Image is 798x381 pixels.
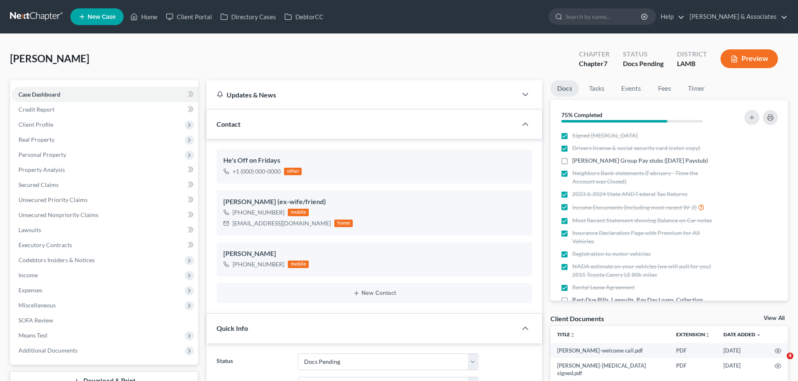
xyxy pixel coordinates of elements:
span: 7 [604,59,607,67]
div: Client Documents [550,314,604,323]
div: He's Off on Fridays [223,156,525,166]
iframe: Intercom live chat [770,353,790,373]
a: Client Portal [162,9,216,24]
span: 2023 & 2024 State AND Federal Tax Returns [572,190,687,198]
span: Codebtors Insiders & Notices [18,256,95,263]
span: Case Dashboard [18,91,60,98]
span: Secured Claims [18,181,59,188]
span: Property Analysis [18,166,65,173]
span: [PERSON_NAME] [10,52,89,64]
span: Miscellaneous [18,302,56,309]
span: Registration to motor vehicles [572,250,651,258]
a: Events [615,80,648,97]
label: Status [212,353,293,370]
span: Means Test [18,332,47,339]
td: [DATE] [717,343,768,358]
i: expand_more [756,332,761,338]
span: NADA estimate on your vehicles (we will pull for you) 2015 Toyota Camry LE 80k miles [572,262,721,279]
a: Lawsuits [12,222,198,238]
span: Drivers license & social security card (color copy) [572,144,700,152]
td: PDF [669,343,717,358]
a: Property Analysis [12,162,198,177]
input: Search by name... [566,9,642,24]
a: View All [764,315,785,321]
button: Preview [721,49,778,68]
a: Directory Cases [216,9,280,24]
span: Contact [217,120,240,128]
span: [PERSON_NAME] Group Pay stubs ([DATE] Paystub) [572,156,708,165]
div: [PERSON_NAME] (ex-wife/friend) [223,197,525,207]
a: Extensionunfold_more [676,331,710,338]
a: Case Dashboard [12,87,198,102]
i: unfold_more [705,332,710,338]
td: [PERSON_NAME]-welcome call.pdf [550,343,669,358]
a: Date Added expand_more [723,331,761,338]
div: District [677,49,707,59]
div: [EMAIL_ADDRESS][DOMAIN_NAME] [232,219,331,228]
div: other [284,168,302,175]
strong: 75% Completed [561,111,602,118]
span: Past-Due Bills, Lawsuits, Pay Day Loans, Collection Letters, etc. [572,296,721,312]
a: Secured Claims [12,177,198,192]
span: Income [18,271,38,279]
div: +1 (000) 000-0000 [232,167,281,176]
span: Signed [MEDICAL_DATA] [572,131,638,140]
span: Unsecured Nonpriority Claims [18,211,98,218]
span: Rental Lease Agreement [572,283,635,292]
span: Neighbors Bank statements (February - Time the Account was Closed) [572,169,721,186]
div: Chapter [579,49,609,59]
span: Quick Info [217,324,248,332]
div: Chapter [579,59,609,69]
td: [DATE] [717,358,768,381]
span: Expenses [18,286,42,294]
span: Insurance Declaration Page with Premium for All Vehicles [572,229,721,245]
span: Unsecured Priority Claims [18,196,88,203]
span: Additional Documents [18,347,77,354]
a: Docs [550,80,579,97]
div: mobile [288,209,309,216]
a: Help [656,9,684,24]
a: [PERSON_NAME] & Associates [685,9,788,24]
a: DebtorCC [280,9,328,24]
button: New Contact [223,290,525,297]
span: Executory Contracts [18,241,72,248]
div: Docs Pending [623,59,664,69]
td: [PERSON_NAME]-[MEDICAL_DATA] signed.pdf [550,358,669,381]
td: PDF [669,358,717,381]
span: Client Profile [18,121,53,128]
a: Executory Contracts [12,238,198,253]
a: SOFA Review [12,313,198,328]
div: [PHONE_NUMBER] [232,208,284,217]
a: Unsecured Priority Claims [12,192,198,207]
div: mobile [288,261,309,268]
i: unfold_more [570,332,575,338]
span: New Case [88,14,116,20]
span: Real Property [18,136,54,143]
div: Updates & News [217,90,507,99]
a: Fees [651,80,678,97]
a: Titleunfold_more [557,331,575,338]
div: home [334,220,353,227]
span: SOFA Review [18,317,53,324]
div: Status [623,49,664,59]
span: Income Documents (Including most recent W-2) [572,203,697,212]
div: LAMB [677,59,707,69]
div: [PHONE_NUMBER] [232,260,284,268]
div: [PERSON_NAME] [223,249,525,259]
a: Timer [681,80,711,97]
a: Credit Report [12,102,198,117]
a: Tasks [582,80,611,97]
a: Home [126,9,162,24]
span: Most Recent Statement showing Balance on Car notes [572,216,712,225]
span: 4 [787,353,793,359]
a: Unsecured Nonpriority Claims [12,207,198,222]
span: Lawsuits [18,226,41,233]
span: Credit Report [18,106,54,113]
span: Personal Property [18,151,66,158]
